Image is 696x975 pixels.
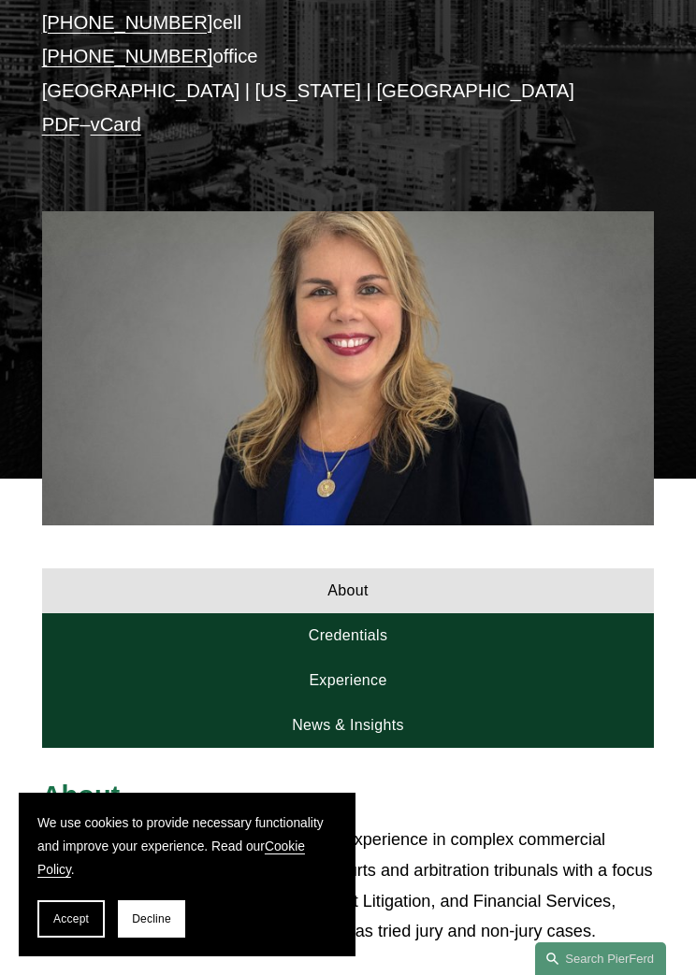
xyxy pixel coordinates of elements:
[37,900,105,938] button: Accept
[42,114,80,135] a: PDF
[19,793,355,956] section: Cookie banner
[37,811,337,882] p: We use cookies to provide necessary functionality and improve your experience. Read our .
[42,12,213,33] a: [PHONE_NUMBER]
[42,613,655,658] a: Credentials
[37,839,305,877] a: Cookie Policy
[118,900,185,938] button: Decline
[42,46,213,66] a: [PHONE_NUMBER]
[91,114,141,135] a: vCard
[42,568,655,613] a: About
[132,912,171,925] span: Decline
[42,703,655,748] a: News & Insights
[535,942,666,975] a: Search this site
[42,658,655,703] a: Experience
[42,781,121,810] span: About
[53,912,89,925] span: Accept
